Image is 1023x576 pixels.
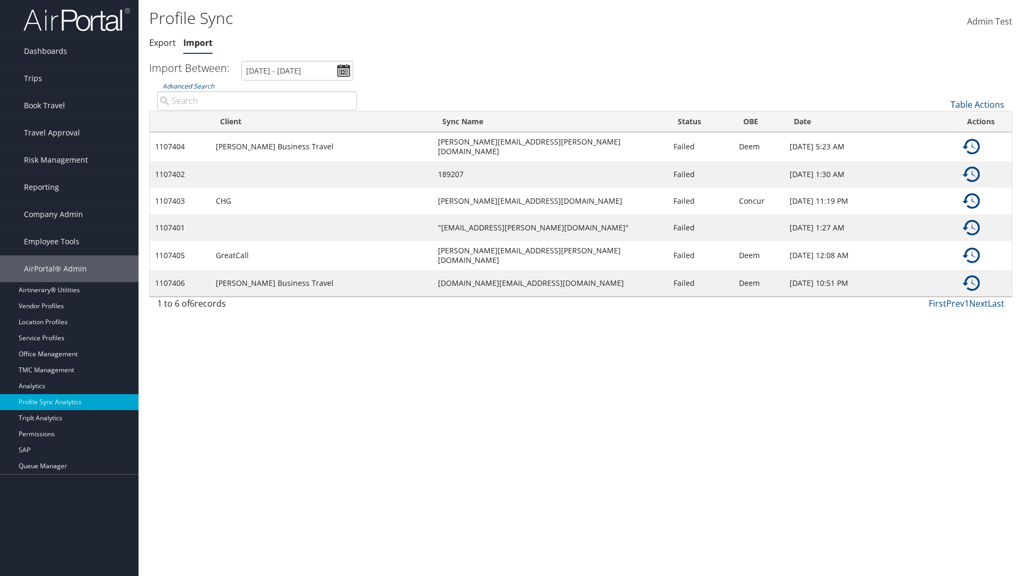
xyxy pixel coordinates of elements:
a: 1 [964,298,969,309]
td: Deem [734,241,784,270]
img: ta-history.png [963,219,980,236]
span: Dashboards [24,38,67,65]
td: [DATE] 1:30 AM [784,161,957,188]
td: [DATE] 5:23 AM [784,132,957,161]
td: Deem [734,270,784,297]
td: [PERSON_NAME][EMAIL_ADDRESS][DOMAIN_NAME] [433,188,668,214]
img: ta-history.png [963,138,980,155]
td: Concur [734,188,784,214]
td: 1107403 [150,188,210,214]
th: Client: activate to sort column ascending [210,111,433,132]
span: AirPortal® Admin [24,255,87,282]
a: Last [988,298,1004,309]
td: [DATE] 12:08 AM [784,241,957,270]
td: [DOMAIN_NAME][EMAIL_ADDRESS][DOMAIN_NAME] [433,270,668,297]
th: Actions [957,111,1012,132]
img: ta-history.png [963,166,980,183]
td: Failed [668,132,734,161]
input: Advanced Search [157,91,357,110]
td: 1107404 [150,132,210,161]
a: Export [149,37,176,49]
span: 6 [190,298,194,309]
td: [PERSON_NAME] Business Travel [210,270,433,297]
a: Next [969,298,988,309]
a: Details [963,195,980,205]
th: Date: activate to sort column ascending [784,111,957,132]
td: Failed [668,188,734,214]
td: GreatCall [210,241,433,270]
td: CHG [210,188,433,214]
td: [DATE] 11:19 PM [784,188,957,214]
td: [PERSON_NAME] Business Travel [210,132,433,161]
a: Prev [946,298,964,309]
td: [PERSON_NAME][EMAIL_ADDRESS][PERSON_NAME][DOMAIN_NAME] [433,241,668,270]
a: Details [963,169,980,179]
td: 189207 [433,161,668,188]
td: Failed [668,270,734,297]
td: Failed [668,214,734,241]
td: Deem [734,132,784,161]
a: Table Actions [951,99,1004,110]
td: [PERSON_NAME][EMAIL_ADDRESS][PERSON_NAME][DOMAIN_NAME] [433,132,668,161]
span: Employee Tools [24,228,79,255]
td: 1107402 [150,161,210,188]
span: Admin Test [967,15,1012,27]
span: Trips [24,65,42,92]
th: Status: activate to sort column descending [668,111,734,132]
a: Import [183,37,213,49]
img: ta-history.png [963,275,980,292]
td: 1107401 [150,214,210,241]
span: Book Travel [24,92,65,119]
td: 1107406 [150,270,210,297]
a: Admin Test [967,5,1012,38]
td: 1107405 [150,241,210,270]
input: [DATE] - [DATE] [241,61,353,81]
a: First [929,298,946,309]
td: Failed [668,161,734,188]
img: airportal-logo.png [23,7,130,32]
span: Travel Approval [24,119,80,146]
td: "[EMAIL_ADDRESS][PERSON_NAME][DOMAIN_NAME]" [433,214,668,241]
span: Company Admin [24,201,83,228]
h1: Profile Sync [149,7,725,29]
img: ta-history.png [963,247,980,264]
td: [DATE] 1:27 AM [784,214,957,241]
td: Failed [668,241,734,270]
td: [DATE] 10:51 PM [784,270,957,297]
a: Details [963,277,980,287]
th: OBE: activate to sort column ascending [734,111,784,132]
a: Details [963,250,980,260]
th: Sync Name: activate to sort column ascending [433,111,668,132]
a: Details [963,222,980,232]
a: Advanced Search [163,82,214,91]
span: Risk Management [24,147,88,173]
span: Reporting [24,174,59,201]
a: Details [963,141,980,151]
img: ta-history.png [963,193,980,210]
h3: Import Between: [149,61,230,75]
div: 1 to 6 of records [157,297,357,315]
